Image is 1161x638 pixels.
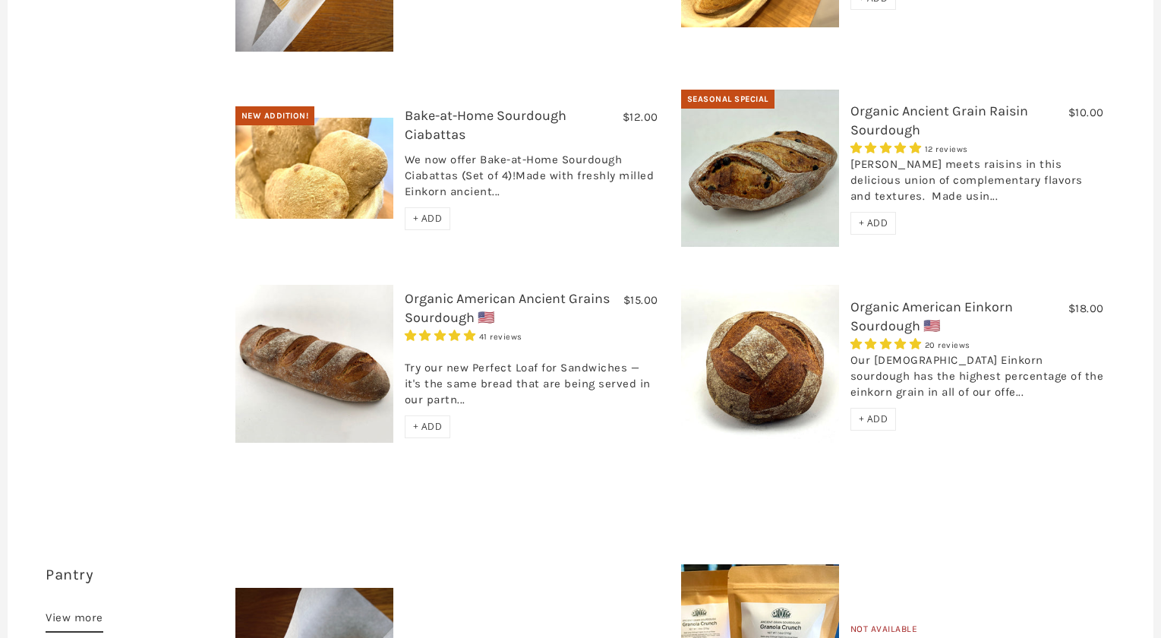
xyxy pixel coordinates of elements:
span: 4.93 stars [405,329,479,343]
div: [PERSON_NAME] meets raisins in this delicious union of complementary flavors and textures. Made u... [850,156,1104,212]
span: + ADD [413,420,443,433]
span: 12 reviews [925,144,968,154]
div: New Addition! [235,106,315,126]
span: $15.00 [623,293,658,307]
img: Bake-at-Home Sourdough Ciabattas [235,118,393,218]
div: + ADD [850,212,897,235]
span: 41 reviews [479,332,522,342]
span: $10.00 [1068,106,1104,119]
div: Our [DEMOGRAPHIC_DATA] Einkorn sourdough has the highest percentage of the einkorn grain in all o... [850,352,1104,408]
span: $18.00 [1068,302,1104,315]
img: Organic Ancient Grain Raisin Sourdough [681,90,839,248]
span: 5.00 stars [850,141,925,155]
a: Organic American Einkorn Sourdough 🇺🇸 [850,298,1013,334]
img: Organic American Ancient Grains Sourdough 🇺🇸 [235,285,393,443]
span: + ADD [859,216,888,229]
span: 4.95 stars [850,337,925,351]
a: View more [46,608,103,633]
span: $12.00 [623,110,658,124]
div: + ADD [405,415,451,438]
h3: 30 items [46,564,224,608]
div: + ADD [405,207,451,230]
div: + ADD [850,408,897,431]
div: Seasonal Special [681,90,775,109]
a: Organic American Ancient Grains Sourdough 🇺🇸 [405,290,610,326]
span: + ADD [413,212,443,225]
a: Organic Ancient Grain Raisin Sourdough [850,103,1028,138]
span: 20 reviews [925,340,970,350]
div: Try our new Perfect Loaf for Sandwiches — it's the same bread that are being served in our partn... [405,344,658,415]
span: + ADD [859,412,888,425]
img: Organic American Einkorn Sourdough 🇺🇸 [681,285,839,443]
div: We now offer Bake-at-Home Sourdough Ciabattas (Set of 4)!Made with freshly milled Einkorn ancient... [405,152,658,207]
a: Bake-at-Home Sourdough Ciabattas [405,107,566,143]
a: Pantry [46,566,93,583]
